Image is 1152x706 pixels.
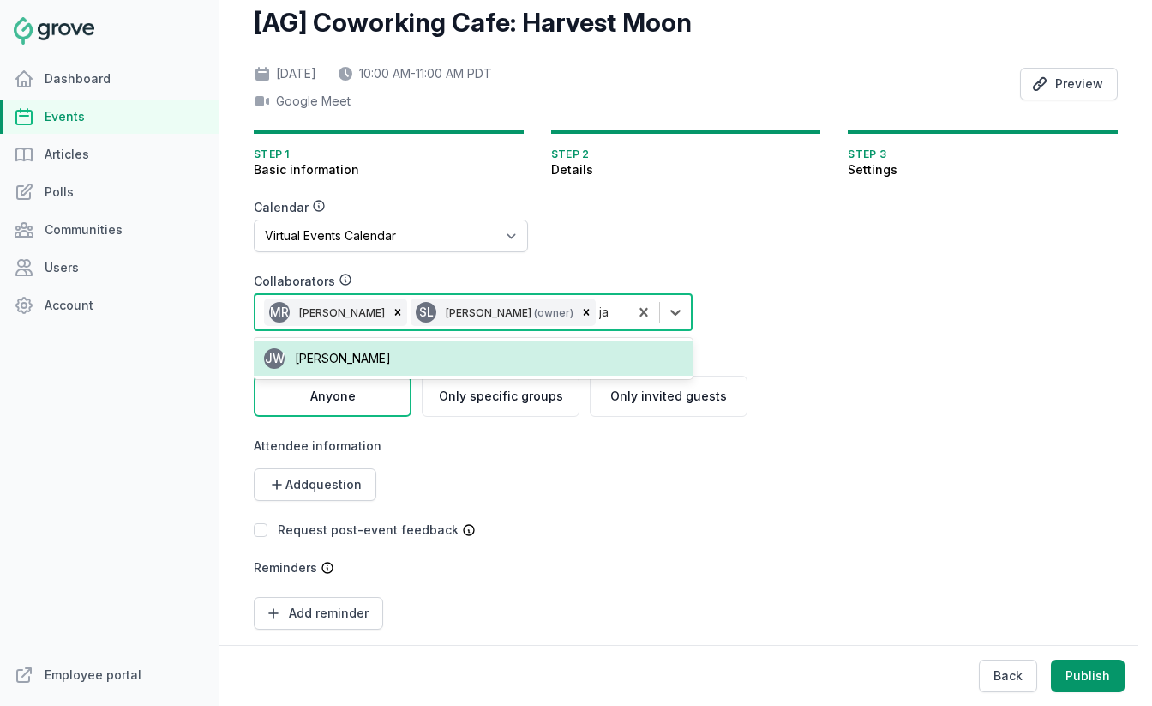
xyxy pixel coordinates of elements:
[419,306,434,318] span: SL
[285,476,362,493] span: Add question
[276,93,351,110] span: Google Meet
[14,17,94,45] img: Grove
[295,351,391,365] span: [PERSON_NAME]
[254,597,383,630] button: Add reminder
[254,199,528,216] div: Calendar
[310,388,356,405] span: Anyone
[848,161,1118,178] span: Settings
[254,65,316,82] div: [DATE]
[265,353,285,365] span: JW
[337,65,492,82] div: 10:00 AM - 11:00 AM PDT
[551,148,821,161] span: Step 2
[254,559,317,576] label: Reminders
[1051,660,1125,692] button: Publish
[254,7,692,38] h2: [AG] Coworking Cafe: Harvest Moon
[551,161,821,178] span: Details
[534,306,573,319] span: (owner)
[299,306,385,319] span: [PERSON_NAME]
[254,161,524,178] span: Basic information
[439,388,563,405] span: Only specific groups
[278,522,459,537] label: Request post-event feedback
[254,148,524,161] span: Step 1
[610,388,727,405] span: Only invited guests
[254,130,1118,178] nav: Progress
[254,468,376,501] button: Addquestion
[979,660,1037,692] button: Back
[254,273,693,290] div: Collaborators
[270,306,289,318] span: MR
[254,437,747,455] label: Attendee information
[446,306,531,319] span: [PERSON_NAME]
[1020,68,1118,100] button: Preview
[848,148,1118,161] span: Step 3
